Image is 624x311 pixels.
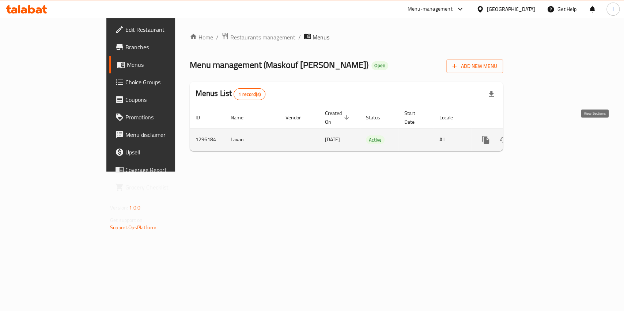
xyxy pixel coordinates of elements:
th: Actions [471,107,553,129]
span: Coverage Report [125,165,205,174]
a: Grocery Checklist [109,178,211,196]
div: [GEOGRAPHIC_DATA] [487,5,535,13]
a: Coverage Report [109,161,211,178]
span: Start Date [404,109,425,126]
a: Support.OpsPlatform [110,223,156,232]
li: / [298,33,301,42]
span: 1.0.0 [129,203,140,212]
span: Open [371,62,388,69]
span: Menus [127,60,205,69]
a: Upsell [109,143,211,161]
span: [DATE] [325,135,340,144]
span: Locale [439,113,462,122]
a: Edit Restaurant [109,21,211,38]
span: Menus [313,33,329,42]
span: 1 record(s) [234,91,265,98]
span: Created On [325,109,351,126]
span: Menu management ( Maskouf [PERSON_NAME] ) [190,57,368,73]
li: / [216,33,219,42]
span: Restaurants management [230,33,295,42]
span: Get support on: [110,215,144,225]
a: Coupons [109,91,211,108]
button: Add New Menu [446,59,503,73]
span: Status [366,113,390,122]
button: Change Status [495,131,512,149]
div: Menu-management [408,5,453,14]
td: All [434,128,471,151]
span: Edit Restaurant [125,25,205,34]
td: Lavan [225,128,280,151]
a: Promotions [109,108,211,126]
a: Menu disclaimer [109,126,211,143]
span: Branches [125,43,205,51]
a: Restaurants management [222,32,295,42]
span: Promotions [125,113,205,122]
span: Version: [110,203,128,212]
div: Total records count [234,88,265,100]
span: J [612,5,614,13]
a: Menus [109,56,211,73]
h2: Menus List [196,88,265,100]
nav: breadcrumb [190,32,503,42]
span: Grocery Checklist [125,183,205,192]
span: Coupons [125,95,205,104]
button: more [477,131,495,149]
span: Vendor [285,113,310,122]
td: - [398,128,434,151]
span: Upsell [125,148,205,157]
span: Choice Groups [125,78,205,87]
span: Add New Menu [452,62,497,71]
span: Menu disclaimer [125,130,205,139]
div: Open [371,61,388,70]
table: enhanced table [190,107,553,151]
span: Name [231,113,253,122]
a: Branches [109,38,211,56]
span: ID [196,113,209,122]
a: Choice Groups [109,73,211,91]
span: Active [366,136,385,144]
div: Export file [483,85,500,103]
